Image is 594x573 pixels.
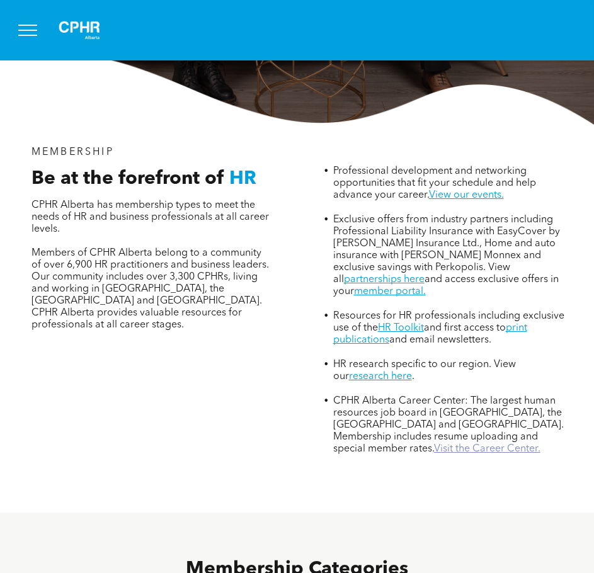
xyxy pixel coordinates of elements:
span: CPHR Alberta has membership types to meet the needs of HR and business professionals at all caree... [31,200,269,234]
a: Visit the Career Center. [434,444,540,454]
img: A white background with a few lines on it [48,10,111,50]
span: MEMBERSHIP [31,147,114,157]
span: HR research specific to our region. View our [333,360,516,382]
span: Professional development and networking opportunities that fit your schedule and help advance you... [333,166,536,200]
span: Be at the forefront of [31,169,224,188]
a: member portal. [354,286,426,297]
span: and email newsletters. [389,335,491,345]
span: . [412,372,414,382]
span: HR [229,169,256,188]
span: and access exclusive offers in your [333,275,559,297]
span: Members of CPHR Alberta belong to a community of over 6,900 HR practitioners and business leaders... [31,248,269,330]
a: View our events. [429,190,504,200]
a: research here [349,372,412,382]
span: and first access to [424,323,506,333]
a: print publications [333,323,527,345]
span: Exclusive offers from industry partners including Professional Liability Insurance with EasyCover... [333,215,560,285]
button: menu [11,14,44,47]
a: HR Toolkit [378,323,424,333]
span: CPHR Alberta Career Center: The largest human resources job board in [GEOGRAPHIC_DATA], the [GEOG... [333,396,564,454]
a: partnerships here [344,275,425,285]
span: Resources for HR professionals including exclusive use of the [333,311,564,333]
